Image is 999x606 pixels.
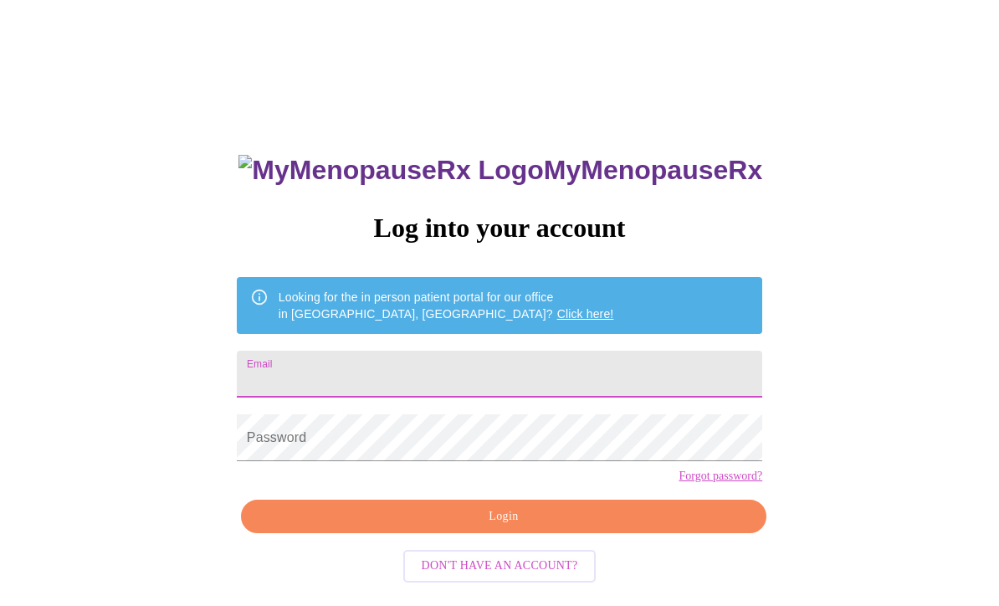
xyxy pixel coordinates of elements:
a: Click here! [557,307,614,321]
span: Login [260,506,747,527]
div: Looking for the in person patient portal for our office in [GEOGRAPHIC_DATA], [GEOGRAPHIC_DATA]? [279,282,614,329]
a: Forgot password? [679,470,762,483]
span: Don't have an account? [422,556,578,577]
a: Don't have an account? [399,557,601,572]
h3: Log into your account [237,213,762,244]
img: MyMenopauseRx Logo [238,155,543,186]
button: Login [241,500,766,534]
button: Don't have an account? [403,550,597,583]
h3: MyMenopauseRx [238,155,762,186]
